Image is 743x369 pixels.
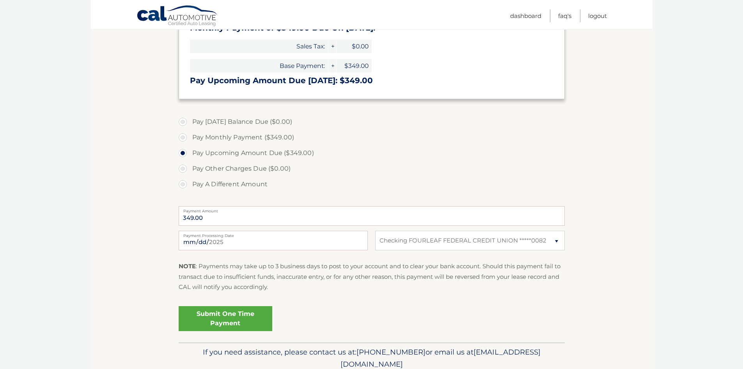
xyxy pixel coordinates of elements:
[179,231,368,237] label: Payment Processing Date
[179,130,565,145] label: Pay Monthly Payment ($349.00)
[328,39,336,53] span: +
[558,9,571,22] a: FAQ's
[337,59,372,73] span: $349.00
[510,9,541,22] a: Dashboard
[137,5,218,28] a: Cal Automotive
[179,206,565,212] label: Payment Amount
[179,206,565,226] input: Payment Amount
[328,59,336,73] span: +
[179,145,565,161] label: Pay Upcoming Amount Due ($349.00)
[179,261,565,292] p: : Payments may take up to 3 business days to post to your account and to clear your bank account....
[179,262,196,270] strong: NOTE
[190,59,328,73] span: Base Payment:
[190,76,553,86] h3: Pay Upcoming Amount Due [DATE]: $349.00
[588,9,607,22] a: Logout
[179,161,565,176] label: Pay Other Charges Due ($0.00)
[179,176,565,192] label: Pay A Different Amount
[190,39,328,53] span: Sales Tax:
[179,231,368,250] input: Payment Date
[356,348,426,357] span: [PHONE_NUMBER]
[179,114,565,130] label: Pay [DATE] Balance Due ($0.00)
[337,39,372,53] span: $0.00
[179,306,272,331] a: Submit One Time Payment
